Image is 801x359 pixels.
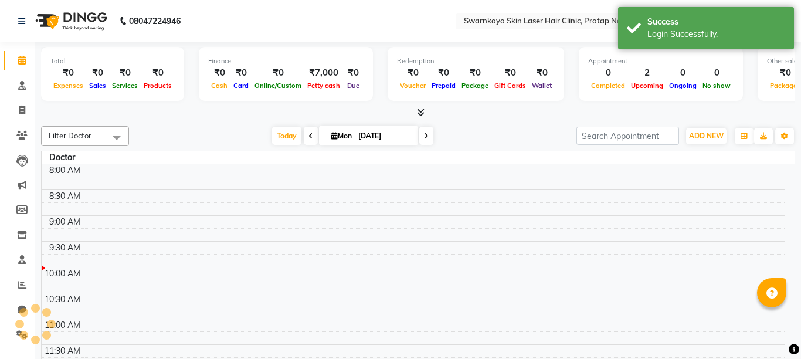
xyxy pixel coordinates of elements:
[491,66,529,80] div: ₹0
[459,66,491,80] div: ₹0
[689,131,724,140] span: ADD NEW
[47,190,83,202] div: 8:30 AM
[491,82,529,90] span: Gift Cards
[141,82,175,90] span: Products
[50,82,86,90] span: Expenses
[628,82,666,90] span: Upcoming
[86,66,109,80] div: ₹0
[208,56,364,66] div: Finance
[355,127,413,145] input: 2025-09-01
[141,66,175,80] div: ₹0
[47,242,83,254] div: 9:30 AM
[588,82,628,90] span: Completed
[42,293,83,306] div: 10:30 AM
[109,66,141,80] div: ₹0
[588,66,628,80] div: 0
[343,66,364,80] div: ₹0
[50,56,175,66] div: Total
[252,66,304,80] div: ₹0
[328,131,355,140] span: Mon
[588,56,734,66] div: Appointment
[647,16,785,28] div: Success
[47,216,83,228] div: 9:00 AM
[304,66,343,80] div: ₹7,000
[647,28,785,40] div: Login Successfully.
[42,345,83,357] div: 11:30 AM
[50,66,86,80] div: ₹0
[344,82,362,90] span: Due
[30,5,110,38] img: logo
[397,56,555,66] div: Redemption
[666,66,700,80] div: 0
[666,82,700,90] span: Ongoing
[42,319,83,331] div: 11:00 AM
[628,66,666,80] div: 2
[42,151,83,164] div: Doctor
[109,82,141,90] span: Services
[459,82,491,90] span: Package
[700,82,734,90] span: No show
[700,66,734,80] div: 0
[86,82,109,90] span: Sales
[397,66,429,80] div: ₹0
[208,66,230,80] div: ₹0
[42,267,83,280] div: 10:00 AM
[230,82,252,90] span: Card
[272,127,301,145] span: Today
[429,82,459,90] span: Prepaid
[686,128,727,144] button: ADD NEW
[252,82,304,90] span: Online/Custom
[230,66,252,80] div: ₹0
[49,131,91,140] span: Filter Doctor
[576,127,679,145] input: Search Appointment
[397,82,429,90] span: Voucher
[129,5,181,38] b: 08047224946
[529,66,555,80] div: ₹0
[47,164,83,177] div: 8:00 AM
[529,82,555,90] span: Wallet
[429,66,459,80] div: ₹0
[208,82,230,90] span: Cash
[304,82,343,90] span: Petty cash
